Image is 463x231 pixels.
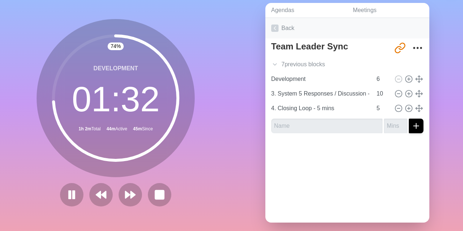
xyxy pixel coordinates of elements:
[265,57,429,72] div: 7 previous block
[347,3,429,18] a: Meetings
[393,41,407,55] button: Share link
[322,60,325,69] span: s
[410,41,425,55] button: More
[268,86,372,101] input: Name
[268,101,372,116] input: Name
[374,86,391,101] input: Mins
[384,119,407,133] input: Mins
[271,119,382,133] input: Name
[265,18,429,38] a: Back
[374,101,391,116] input: Mins
[268,72,372,86] input: Name
[265,3,347,18] a: Agendas
[374,72,391,86] input: Mins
